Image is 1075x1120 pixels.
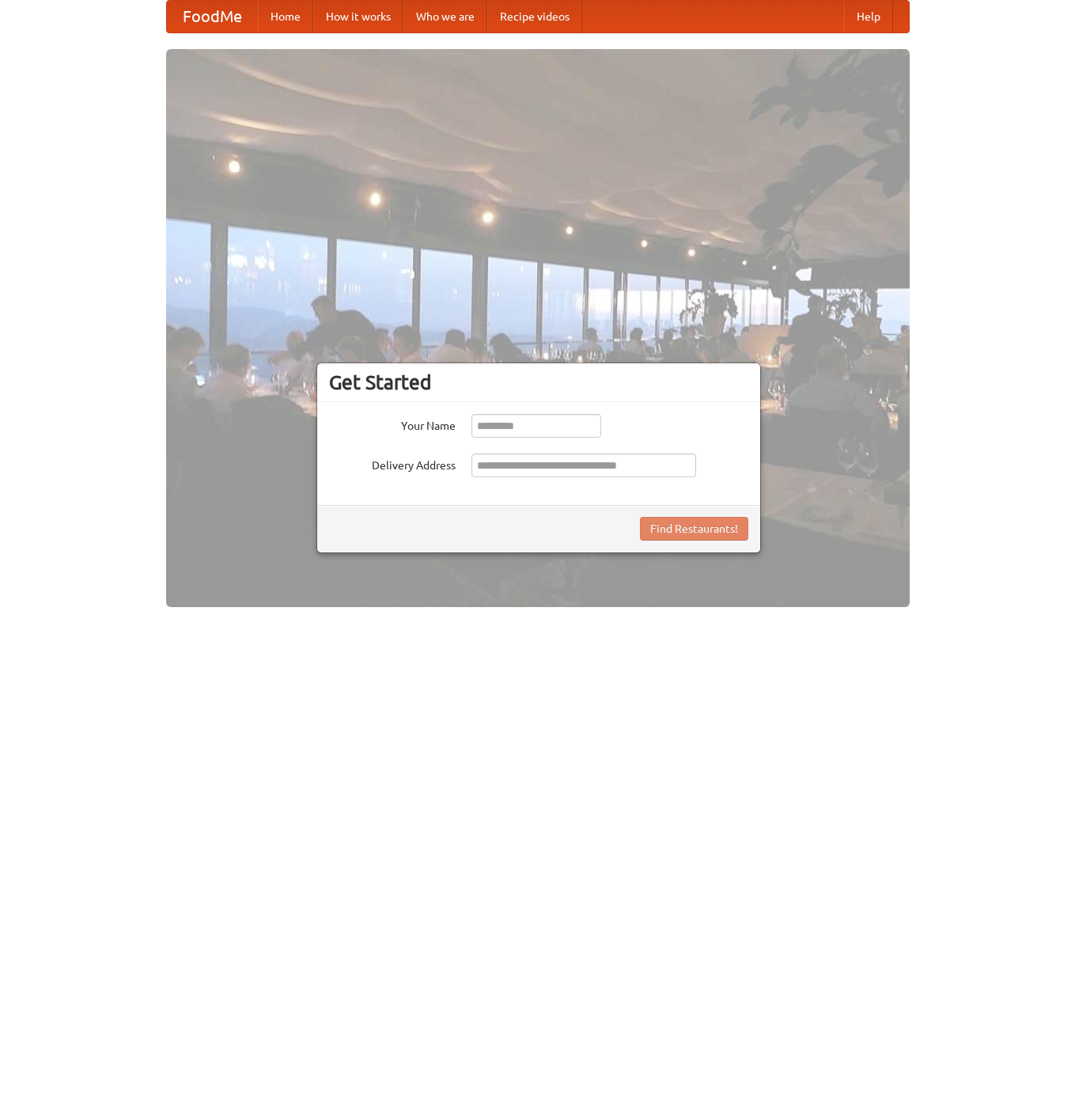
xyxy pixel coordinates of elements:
[329,414,456,434] label: Your Name
[844,1,893,32] a: Help
[313,1,403,32] a: How it works
[403,1,487,32] a: Who we are
[640,517,748,541] button: Find Restaurants!
[487,1,582,32] a: Recipe videos
[329,454,456,473] label: Delivery Address
[329,370,748,394] h3: Get Started
[167,1,258,32] a: FoodMe
[258,1,313,32] a: Home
